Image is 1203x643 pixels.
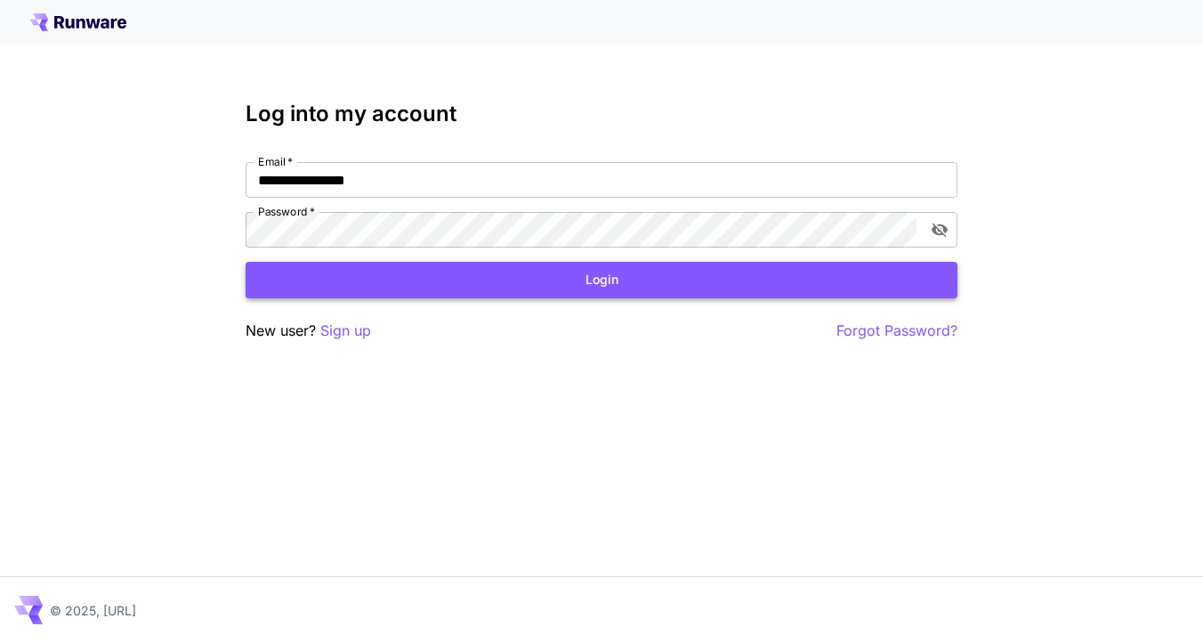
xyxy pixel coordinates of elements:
[320,320,371,342] button: Sign up
[924,214,956,246] button: toggle password visibility
[246,102,957,126] h3: Log into my account
[836,320,957,342] button: Forgot Password?
[246,320,371,342] p: New user?
[50,601,136,620] p: © 2025, [URL]
[246,262,957,298] button: Login
[258,204,315,219] label: Password
[258,154,293,169] label: Email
